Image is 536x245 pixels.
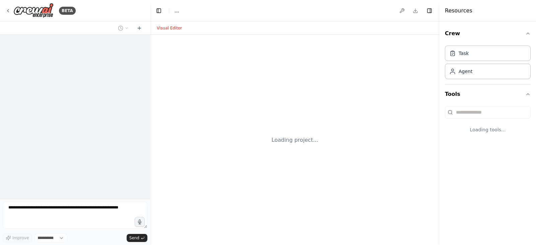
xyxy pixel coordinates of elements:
[127,234,147,242] button: Send
[445,7,472,15] h4: Resources
[59,7,76,15] div: BETA
[13,3,54,18] img: Logo
[3,234,32,242] button: Improve
[445,121,531,138] div: Loading tools...
[129,235,139,241] span: Send
[12,235,29,241] span: Improve
[445,43,531,84] div: Crew
[459,68,472,75] div: Agent
[115,24,131,32] button: Switch to previous chat
[175,7,179,14] nav: breadcrumb
[175,7,179,14] span: ...
[425,6,434,15] button: Hide right sidebar
[445,24,531,43] button: Crew
[445,85,531,104] button: Tools
[153,24,186,32] button: Visual Editor
[272,136,318,144] div: Loading project...
[134,24,145,32] button: Start a new chat
[459,50,469,57] div: Task
[445,104,531,144] div: Tools
[154,6,163,15] button: Hide left sidebar
[135,217,145,227] button: Click to speak your automation idea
